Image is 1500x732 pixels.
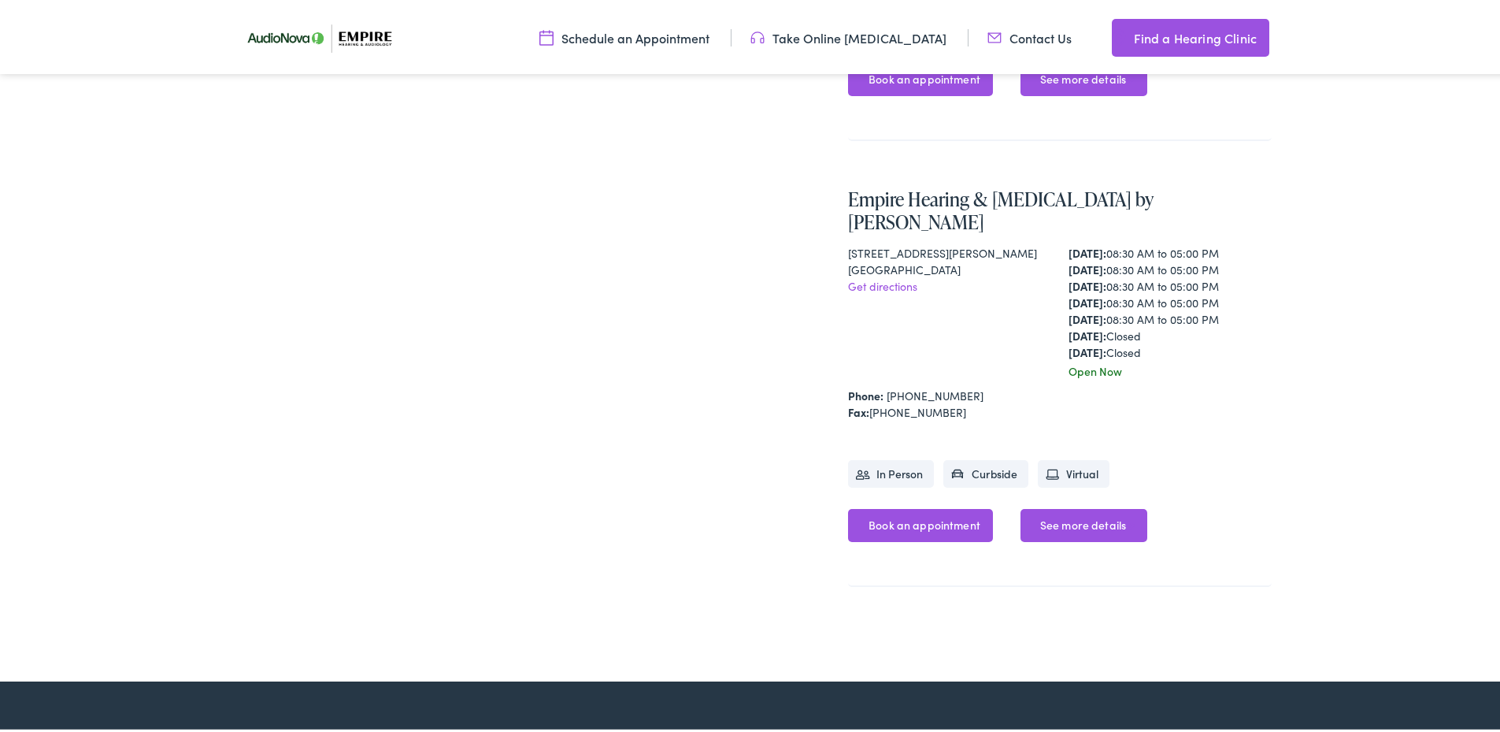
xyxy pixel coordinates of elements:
li: In Person [848,457,934,485]
a: See more details [1020,60,1147,93]
strong: [DATE]: [1069,292,1106,307]
div: Open Now [1069,360,1272,377]
div: 08:30 AM to 05:00 PM 08:30 AM to 05:00 PM 08:30 AM to 05:00 PM 08:30 AM to 05:00 PM 08:30 AM to 0... [1069,242,1272,358]
img: utility icon [750,26,765,43]
strong: Phone: [848,385,883,400]
img: utility icon [539,26,554,43]
li: Virtual [1038,457,1109,485]
a: Find a Hearing Clinic [1112,16,1269,54]
img: utility icon [1112,25,1126,44]
div: [GEOGRAPHIC_DATA] [848,258,1051,275]
h4: Empire Hearing & [MEDICAL_DATA] by [PERSON_NAME] [848,185,1272,231]
a: Take Online [MEDICAL_DATA] [750,26,946,43]
strong: Fax: [848,401,869,417]
img: utility icon [987,26,1002,43]
div: [STREET_ADDRESS][PERSON_NAME] [848,242,1051,258]
strong: [DATE]: [1069,242,1106,258]
a: [PHONE_NUMBER] [887,385,983,400]
strong: [DATE]: [1069,275,1106,291]
a: Book an appointment [848,60,993,93]
a: See more details [1020,506,1147,539]
a: Book an appointment [848,506,993,539]
li: Curbside [943,457,1028,485]
strong: [DATE]: [1069,341,1106,357]
a: Contact Us [987,26,1072,43]
strong: [DATE]: [1069,258,1106,274]
a: Schedule an Appointment [539,26,709,43]
strong: [DATE]: [1069,325,1106,340]
div: [PHONE_NUMBER] [848,401,1272,418]
strong: [DATE]: [1069,308,1106,324]
a: Get directions [848,275,917,291]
